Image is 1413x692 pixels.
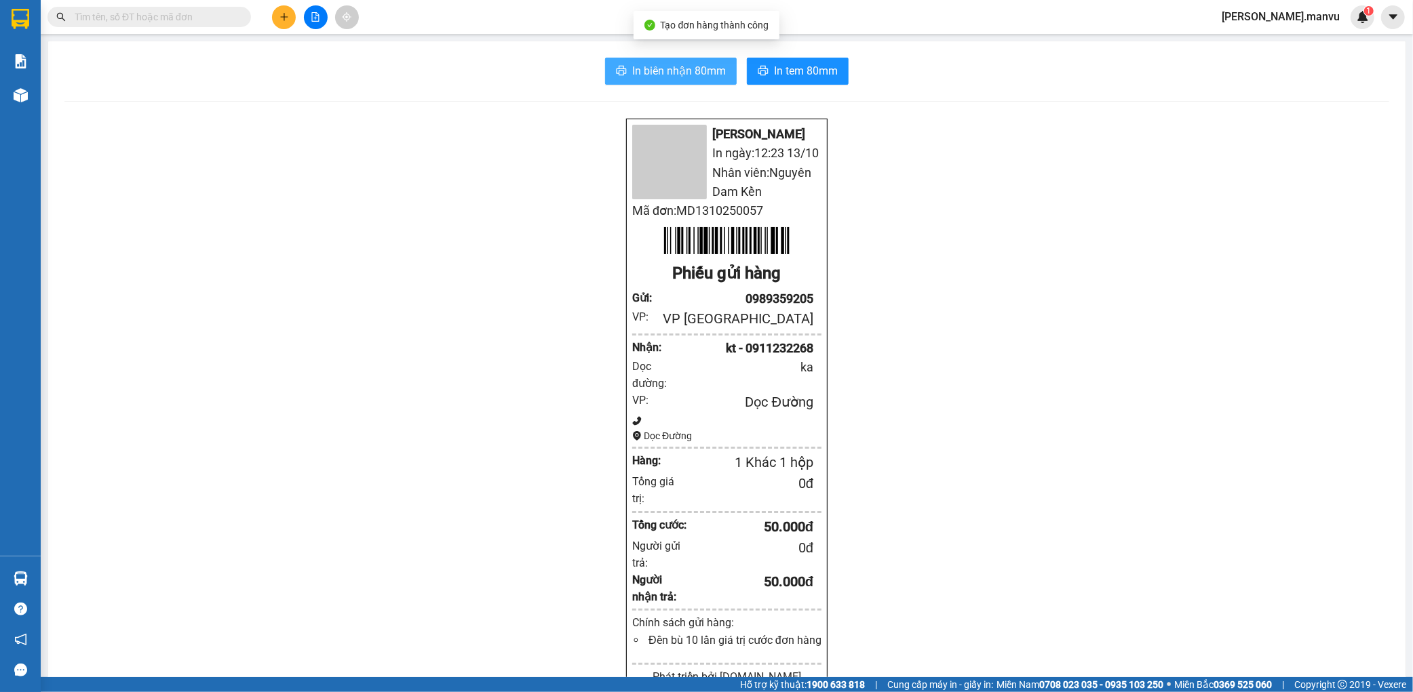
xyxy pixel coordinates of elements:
li: [PERSON_NAME] [632,125,821,144]
sup: 1 [1364,6,1374,16]
img: icon-new-feature [1357,11,1369,23]
div: Tổng cước: [632,516,687,533]
div: 50.000 đ [687,516,813,537]
div: ka [680,358,813,377]
span: phone [632,416,642,426]
span: check-circle [644,20,655,30]
span: plus [279,12,289,22]
div: Chính sách gửi hàng: [632,614,821,631]
span: Tạo đơn hàng thành công [661,20,769,30]
span: | [1282,677,1284,692]
span: In biên nhận 80mm [632,62,726,79]
input: Tìm tên, số ĐT hoặc mã đơn [75,9,235,24]
span: Miền Bắc [1174,677,1272,692]
div: Tổng giá trị: [632,473,687,507]
button: plus [272,5,296,29]
strong: 0369 525 060 [1214,679,1272,690]
button: caret-down [1381,5,1405,29]
img: warehouse-icon [14,88,28,102]
div: 0 đ [687,473,813,494]
span: 1 [1366,6,1371,16]
span: Miền Nam [996,677,1163,692]
li: Mã đơn: MD1310250057 [632,201,821,220]
strong: 1900 633 818 [807,679,865,690]
div: 1 Khác 1 hộp [672,452,813,473]
span: [PERSON_NAME].manvu [1211,8,1351,25]
div: Gửi : [632,289,656,306]
span: message [14,664,27,676]
button: file-add [304,5,328,29]
button: printerIn biên nhận 80mm [605,58,737,85]
div: Người gửi trả: [632,537,687,571]
button: aim [335,5,359,29]
div: Dọc đường: [632,358,680,392]
div: kt - 0911232268 [656,339,813,358]
div: Người nhận trả: [632,571,687,605]
span: printer [616,65,627,78]
span: ⚪️ [1167,682,1171,687]
strong: 0708 023 035 - 0935 103 250 [1039,679,1163,690]
div: Dọc Đường [656,392,813,413]
div: 50.000 đ [687,571,813,592]
span: caret-down [1387,11,1399,23]
span: In tem 80mm [774,62,838,79]
span: aim [342,12,351,22]
div: Phát triển bởi [DOMAIN_NAME] [632,668,821,685]
img: logo-vxr [12,9,29,29]
span: notification [14,633,27,646]
span: file-add [311,12,320,22]
span: | [875,677,877,692]
span: copyright [1338,680,1347,689]
img: warehouse-icon [14,571,28,586]
div: Hàng: [632,452,672,469]
li: In ngày: 12:23 13/10 [632,144,821,163]
span: Cung cấp máy in - giấy in: [887,677,993,692]
div: Nhận : [632,339,656,356]
div: VP [GEOGRAPHIC_DATA] [656,308,813,329]
button: printerIn tem 80mm [747,58,849,85]
div: 0 đ [687,537,813,558]
li: Đền bù 10 lần giá trị cước đơn hàng [646,632,821,649]
div: VP: [632,392,656,409]
li: Nhân viên: Nguyên Dam Kền [632,163,821,202]
span: Hỗ trợ kỹ thuật: [740,677,865,692]
span: environment [632,431,642,441]
div: Phiếu gửi hàng [632,261,821,287]
span: question-circle [14,603,27,615]
img: solution-icon [14,54,28,68]
span: search [56,12,66,22]
span: printer [758,65,769,78]
div: 0989359205 [656,289,813,308]
div: VP: [632,308,656,325]
div: Dọc Đường [632,428,821,443]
